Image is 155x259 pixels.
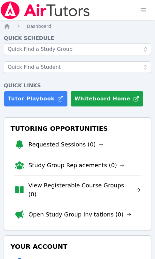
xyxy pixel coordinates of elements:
button: Whiteboard Home [70,91,143,107]
a: Requested Sessions (0) [28,140,104,149]
a: Open Study Group Invitations (0) [28,210,131,219]
h4: Quick Schedule [4,35,151,42]
input: Quick Find a Study Group [4,43,151,55]
a: Tutor Playbook [4,91,68,107]
a: Dashboard [27,23,51,29]
nav: Breadcrumb [4,23,151,29]
h4: Quick Links [4,82,151,90]
input: Quick Find a Student [4,61,151,73]
span: Dashboard [27,24,51,29]
h3: Your Account [9,241,146,252]
a: Study Group Replacements (0) [28,161,125,170]
a: View Registerable Course Groups (0) [28,181,141,199]
h3: Tutoring Opportunities [9,123,146,134]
